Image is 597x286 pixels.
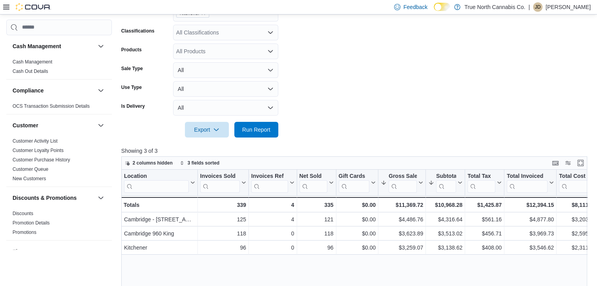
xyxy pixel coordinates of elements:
div: $3,259.07 [381,243,423,252]
a: Customer Loyalty Points [13,148,64,153]
div: Total Invoiced [507,172,548,180]
button: All [173,81,278,97]
button: Finance [13,248,95,255]
button: Customer [13,121,95,129]
span: JD [535,2,541,12]
div: 118 [200,229,246,238]
div: Net Sold [299,172,327,192]
button: Gift Cards [338,172,376,192]
button: Open list of options [267,48,274,54]
h3: Finance [13,248,33,255]
div: Invoices Ref [251,172,288,180]
div: 96 [299,243,333,252]
div: Invoices Sold [200,172,240,180]
div: $2,311.96 [559,243,596,252]
span: 2 columns hidden [133,160,173,166]
p: | [528,2,530,12]
label: Products [121,47,142,53]
div: $3,546.62 [507,243,554,252]
button: Finance [96,247,106,256]
button: 3 fields sorted [177,158,223,168]
span: OCS Transaction Submission Details [13,103,90,109]
div: Totals [124,200,195,210]
div: Total Tax [467,172,495,180]
div: Gross Sales [389,172,417,192]
button: Export [185,122,229,138]
div: Total Cost [559,172,590,192]
h3: Discounts & Promotions [13,194,77,202]
span: Export [190,122,224,138]
a: Cash Management [13,59,52,65]
div: $3,623.89 [381,229,423,238]
div: $12,394.15 [507,200,554,210]
button: Subtotal [428,172,462,192]
button: Discounts & Promotions [96,193,106,203]
div: $1,425.87 [467,200,502,210]
a: Customer Queue [13,167,48,172]
a: Customer Activity List [13,138,58,144]
a: New Customers [13,176,46,181]
span: Customer Loyalty Points [13,147,64,154]
div: $0.00 [338,200,376,210]
div: $11,369.72 [381,200,423,210]
label: Sale Type [121,65,143,72]
div: Location [124,172,189,180]
div: Customer [6,136,112,186]
div: $4,877.80 [507,215,554,224]
span: Cash Out Details [13,68,48,74]
div: Cash Management [6,57,112,79]
button: Cash Management [96,42,106,51]
span: Promotions [13,229,37,235]
div: $0.00 [338,215,376,224]
button: Run Report [234,122,278,138]
div: 125 [200,215,246,224]
div: Invoices Ref [251,172,288,192]
div: $3,203.98 [559,215,596,224]
div: $0.00 [338,243,376,252]
div: Total Tax [467,172,495,192]
button: Invoices Sold [200,172,246,192]
button: Cash Management [13,42,95,50]
div: Subtotal [436,172,456,180]
div: $2,595.27 [559,229,596,238]
h3: Compliance [13,87,44,94]
button: Gross Sales [381,172,423,192]
a: Promotion Details [13,220,50,226]
div: $0.00 [338,229,376,238]
p: True North Cannabis Co. [464,2,525,12]
div: 0 [251,229,294,238]
div: Discounts & Promotions [6,209,112,240]
div: Cambridge 960 King [124,229,195,238]
label: Use Type [121,84,142,91]
div: Cambridge - [STREET_ADDRESS] [124,215,195,224]
div: 4 [251,200,294,210]
div: 339 [200,200,246,210]
button: Compliance [13,87,95,94]
div: 335 [299,200,333,210]
a: Cash Out Details [13,69,48,74]
input: Dark Mode [434,3,450,11]
button: Total Invoiced [507,172,554,192]
button: Keyboard shortcuts [551,158,560,168]
button: All [173,62,278,78]
span: Customer Queue [13,166,48,172]
button: All [173,100,278,116]
label: Is Delivery [121,103,145,109]
div: Gift Cards [338,172,369,180]
a: OCS Transaction Submission Details [13,103,90,109]
div: 0 [251,243,294,252]
button: Open list of options [267,29,274,36]
div: Net Sold [299,172,327,180]
div: $3,513.02 [428,229,462,238]
div: Jessica Devereux [533,2,542,12]
div: Total Cost [559,172,590,180]
div: $3,138.62 [428,243,462,252]
img: Cova [16,3,51,11]
span: 3 fields sorted [188,160,219,166]
div: $8,111.21 [559,200,596,210]
div: 96 [200,243,246,252]
div: $10,968.28 [428,200,462,210]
